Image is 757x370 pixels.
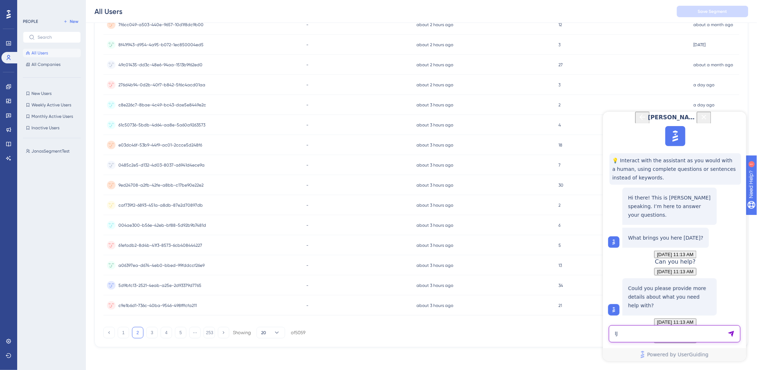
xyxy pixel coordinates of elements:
[118,263,205,268] span: a06397ea-d674-4eb0-bbed-99fddccf26e9
[694,102,715,107] time: a day ago
[118,283,201,288] span: 5d9bfc13-2521-4eab-a25e-2d93379d7765
[307,222,309,228] span: -
[558,22,562,28] span: 12
[698,9,727,14] span: Save Segment
[261,330,266,336] span: 20
[146,327,158,338] button: 3
[118,182,204,188] span: 9ed24708-a2fb-42fe-a8bb-c17be90e22e2
[118,303,197,308] span: c9e1b6d1-736c-40ba-9546-498fffcfa211
[307,242,309,248] span: -
[118,102,206,108] span: c8e226c7-8bae-4c49-bc43-dae5e8449e2c
[307,162,309,168] span: -
[118,142,202,148] span: e03dc46f-53b9-44f9-ac01-2ccce5d248f6
[558,142,562,148] span: 18
[307,142,309,148] span: -
[118,122,205,128] span: 61c50736-5bdb-4d64-aa8e-5a60a9263573
[558,102,561,108] span: 2
[558,283,563,288] span: 34
[694,82,715,87] time: a day ago
[307,102,309,108] span: -
[417,122,454,128] time: about 3 hours ago
[118,22,204,28] span: 7f6cc049-a503-440e-9657-10d1f8dc9b00
[118,62,202,68] span: 49c01435-dd3c-48e6-94aa-1513b9f62ed0
[417,163,454,168] time: about 3 hours ago
[307,263,309,268] span: -
[558,162,561,168] span: 7
[677,6,748,17] button: Save Segment
[558,263,562,268] span: 13
[307,283,309,288] span: -
[189,327,201,338] button: ⋯
[17,2,45,10] span: Need Help?
[118,42,204,48] span: 8f41f943-d954-4a95-b072-1ec850004ed5
[417,183,454,188] time: about 3 hours ago
[118,202,203,208] span: caf739f2-6893-451a-a8db-87e2d70897db
[118,222,206,228] span: 004ae300-b56e-42eb-bf88-5d92b9b7481d
[307,42,309,48] span: -
[558,242,561,248] span: 5
[558,303,562,308] span: 21
[417,82,454,87] time: about 2 hours ago
[603,112,746,361] iframe: UserGuiding AI Assistant
[132,327,143,338] button: 2
[307,22,309,28] span: -
[291,330,306,336] div: of 5059
[558,42,561,48] span: 3
[175,327,186,338] button: 5
[558,202,561,208] span: 2
[417,143,454,148] time: about 3 hours ago
[694,62,733,67] time: about a month ago
[417,223,454,228] time: about 3 hours ago
[257,327,285,338] button: 20
[417,303,454,308] time: about 3 hours ago
[307,202,309,208] span: -
[49,4,52,9] div: 1
[417,283,454,288] time: about 3 hours ago
[307,62,309,68] span: -
[307,182,309,188] span: -
[233,330,251,336] div: Showing
[307,82,309,88] span: -
[417,243,454,248] time: about 3 hours ago
[694,22,733,27] time: about a month ago
[417,62,454,67] time: about 2 hours ago
[307,122,309,128] span: -
[118,162,205,168] span: 0485c2e5-d132-4d03-8037-a6941d4ece9a
[204,327,215,338] button: 253
[307,303,309,308] span: -
[417,263,454,268] time: about 3 hours ago
[417,22,454,27] time: about 2 hours ago
[694,42,706,47] time: [DATE]
[417,102,454,107] time: about 3 hours ago
[558,182,563,188] span: 30
[417,203,454,208] time: about 3 hours ago
[118,327,129,338] button: 1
